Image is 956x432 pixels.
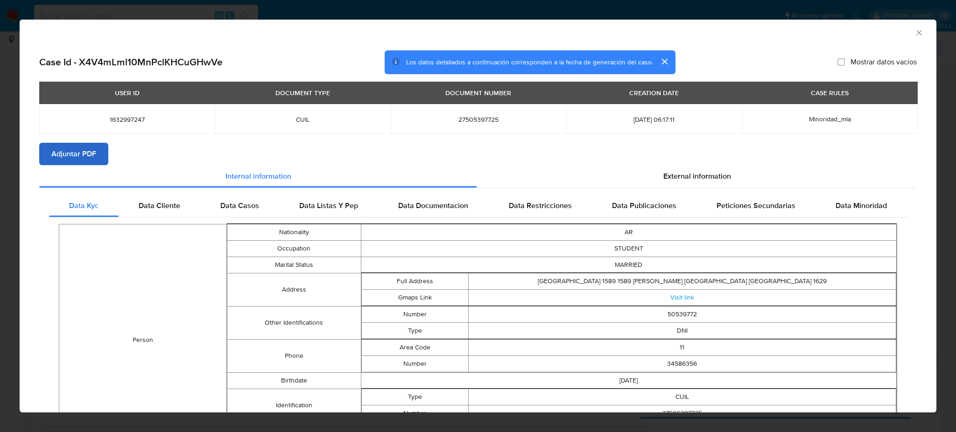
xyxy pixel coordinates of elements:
[69,200,98,211] span: Data Kyc
[398,200,468,211] span: Data Documentacion
[225,171,291,181] span: Internal information
[226,115,379,124] span: CUIL
[837,58,845,66] input: Mostrar datos vacíos
[663,171,731,181] span: External information
[805,85,854,101] div: CASE RULES
[468,322,896,339] td: DNI
[39,56,223,68] h2: Case Id - X4V4mLml10MnPclKHCuGHwVe
[109,85,145,101] div: USER ID
[361,355,468,372] td: Number
[612,200,676,211] span: Data Publicaciones
[836,200,887,211] span: Data Minoridad
[361,372,896,389] td: [DATE]
[468,339,896,355] td: 11
[299,200,358,211] span: Data Listas Y Pep
[39,143,108,165] button: Adjuntar PDF
[361,273,468,289] td: Full Address
[227,306,361,339] td: Other Identifications
[270,85,336,101] div: DOCUMENT TYPE
[851,57,917,67] span: Mostrar datos vacíos
[361,405,468,421] td: Number
[361,224,896,240] td: AR
[227,240,361,257] td: Occupation
[361,339,468,355] td: Area Code
[220,200,259,211] span: Data Casos
[509,200,572,211] span: Data Restricciones
[227,257,361,273] td: Marital Status
[361,240,896,257] td: STUDENT
[653,50,675,73] button: cerrar
[361,257,896,273] td: MARRIED
[468,355,896,372] td: 34586356
[468,273,896,289] td: [GEOGRAPHIC_DATA] 1589 1589 [PERSON_NAME] [GEOGRAPHIC_DATA] [GEOGRAPHIC_DATA] 1629
[468,405,896,421] td: 27505397725
[361,389,468,405] td: Type
[227,372,361,389] td: Birthdate
[51,144,96,164] span: Adjuntar PDF
[670,293,694,302] a: Visit link
[468,306,896,322] td: 50539772
[20,20,936,412] div: closure-recommendation-modal
[39,165,917,188] div: Detailed info
[914,28,923,36] button: Cerrar ventana
[227,273,361,306] td: Address
[139,200,180,211] span: Data Cliente
[361,322,468,339] td: Type
[440,85,517,101] div: DOCUMENT NUMBER
[717,200,795,211] span: Peticiones Secundarias
[227,224,361,240] td: Nationality
[361,306,468,322] td: Number
[402,115,555,124] span: 27505397725
[624,85,684,101] div: CREATION DATE
[809,114,851,124] span: Minoridad_mla
[50,115,204,124] span: 1632997247
[49,195,907,217] div: Detailed internal info
[227,389,361,422] td: Identification
[361,289,468,306] td: Gmaps Link
[577,115,731,124] span: [DATE] 06:17:11
[406,57,653,67] span: Los datos detallados a continuación corresponden a la fecha de generación del caso.
[468,389,896,405] td: CUIL
[227,339,361,372] td: Phone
